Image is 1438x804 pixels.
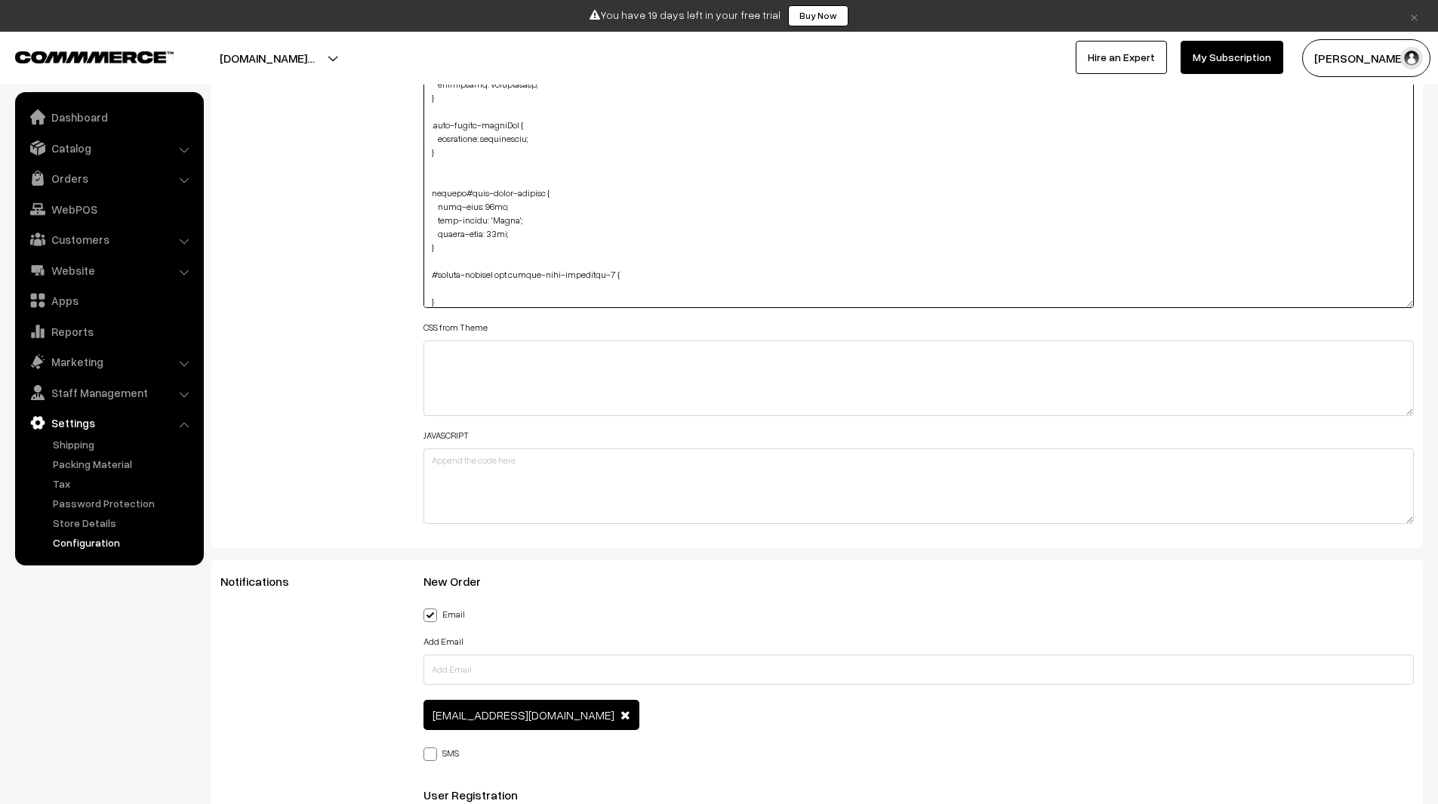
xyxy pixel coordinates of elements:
a: Catalog [19,134,199,162]
button: [DOMAIN_NAME]… [167,39,368,77]
a: COMMMERCE [15,47,147,65]
button: [PERSON_NAME] [1302,39,1430,77]
a: Staff Management [19,379,199,406]
a: Reports [19,318,199,345]
a: WebPOS [19,196,199,223]
a: Marketing [19,348,199,375]
label: SMS [423,744,459,760]
a: Dashboard [19,103,199,131]
img: COMMMERCE [15,51,174,63]
span: New Order [423,574,499,589]
div: You have 19 days left in your free trial [5,5,1433,26]
a: × [1404,7,1424,25]
a: My Subscription [1181,41,1283,74]
a: Configuration [49,534,199,550]
input: Add Email [423,655,1415,685]
a: Customers [19,226,199,253]
a: Hire an Expert [1076,41,1167,74]
a: Packing Material [49,456,199,472]
label: Email [423,605,465,621]
img: user [1400,47,1423,69]
a: Buy Now [788,5,848,26]
label: Add Email [423,635,463,648]
a: Store Details [49,515,199,531]
a: Website [19,257,199,284]
span: User Registration [423,787,536,802]
a: Tax [49,476,199,491]
label: JAVASCRIPT [423,429,469,442]
a: Password Protection [49,495,199,511]
label: CSS from Theme [423,321,488,334]
span: Notifications [220,574,307,589]
a: Orders [19,165,199,192]
a: Settings [19,409,199,436]
a: Shipping [49,436,199,452]
a: Apps [19,287,199,314]
span: [EMAIL_ADDRESS][DOMAIN_NAME] [433,707,614,722]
